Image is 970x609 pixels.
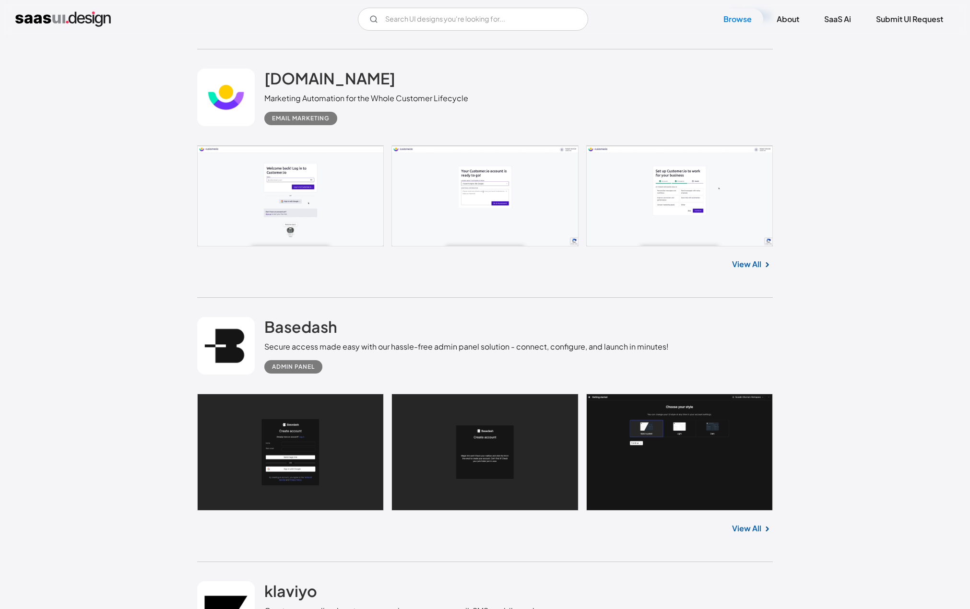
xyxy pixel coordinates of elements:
[864,9,955,30] a: Submit UI Request
[272,113,330,124] div: Email Marketing
[264,69,395,93] a: [DOMAIN_NAME]
[264,317,337,341] a: Basedash
[358,8,588,31] input: Search UI designs you're looking for...
[264,317,337,336] h2: Basedash
[732,523,761,534] a: View All
[15,12,111,27] a: home
[765,9,811,30] a: About
[732,258,761,270] a: View All
[813,9,863,30] a: SaaS Ai
[264,69,395,88] h2: [DOMAIN_NAME]
[264,581,317,605] a: klaviyo
[272,361,315,373] div: Admin Panel
[264,93,468,104] div: Marketing Automation for the Whole Customer Lifecycle
[264,341,669,352] div: Secure access made easy with our hassle-free admin panel solution - connect, configure, and launc...
[712,9,763,30] a: Browse
[358,8,588,31] form: Email Form
[264,581,317,600] h2: klaviyo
